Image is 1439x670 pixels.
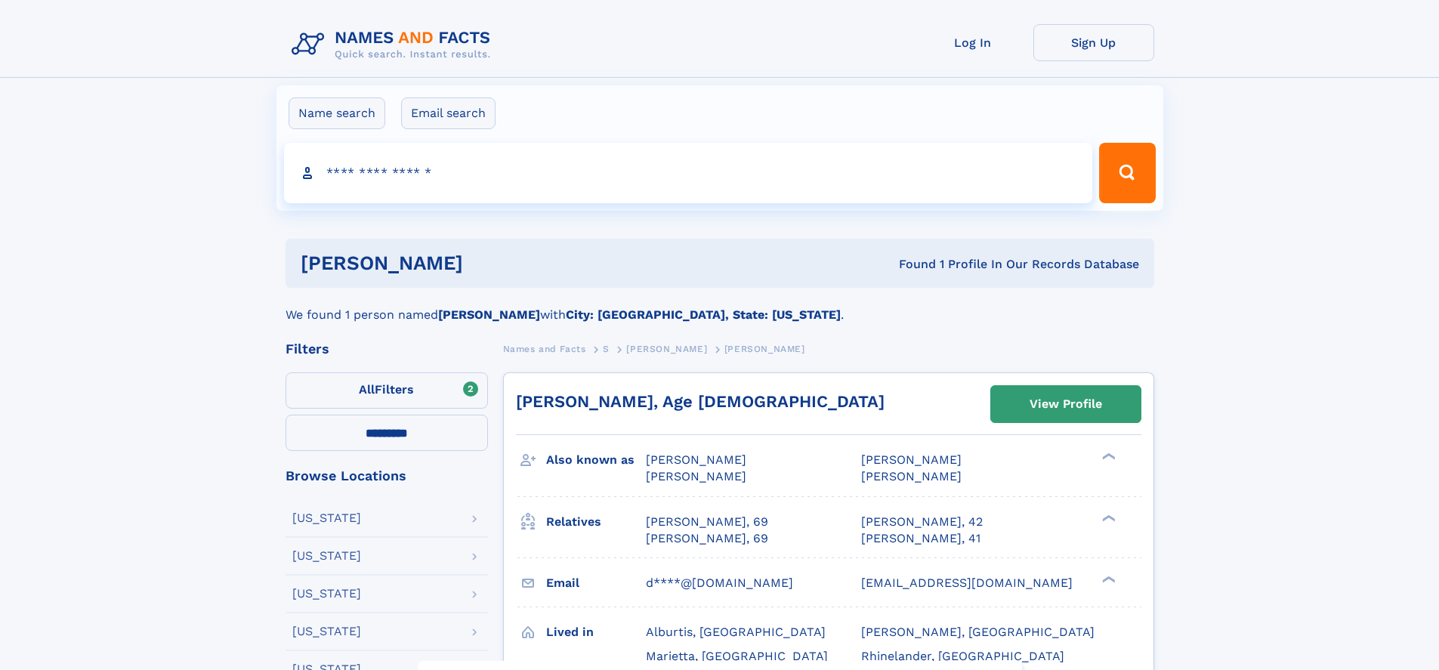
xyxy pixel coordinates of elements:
h3: Email [546,570,646,596]
span: [PERSON_NAME] [861,469,962,483]
div: We found 1 person named with . [286,288,1154,324]
div: Browse Locations [286,469,488,483]
span: Rhinelander, [GEOGRAPHIC_DATA] [861,649,1064,663]
a: [PERSON_NAME], 69 [646,530,768,547]
span: All [359,382,375,397]
span: [PERSON_NAME], [GEOGRAPHIC_DATA] [861,625,1095,639]
div: [US_STATE] [292,512,361,524]
div: [US_STATE] [292,588,361,600]
label: Name search [289,97,385,129]
input: search input [284,143,1093,203]
a: Sign Up [1033,24,1154,61]
a: [PERSON_NAME], 69 [646,514,768,530]
div: ❯ [1098,574,1116,584]
div: View Profile [1030,387,1102,421]
div: ❯ [1098,513,1116,523]
div: [US_STATE] [292,550,361,562]
span: [PERSON_NAME] [626,344,707,354]
a: Log In [912,24,1033,61]
a: [PERSON_NAME], 42 [861,514,983,530]
span: [PERSON_NAME] [861,452,962,467]
a: [PERSON_NAME] [626,339,707,358]
div: [US_STATE] [292,625,361,638]
a: S [603,339,610,358]
a: View Profile [991,386,1141,422]
span: Alburtis, [GEOGRAPHIC_DATA] [646,625,826,639]
span: [PERSON_NAME] [724,344,805,354]
img: Logo Names and Facts [286,24,503,65]
span: [EMAIL_ADDRESS][DOMAIN_NAME] [861,576,1073,590]
h3: Also known as [546,447,646,473]
h3: Lived in [546,619,646,645]
span: [PERSON_NAME] [646,452,746,467]
h1: [PERSON_NAME] [301,254,681,273]
span: S [603,344,610,354]
div: Found 1 Profile In Our Records Database [681,256,1139,273]
a: [PERSON_NAME], 41 [861,530,980,547]
div: Filters [286,342,488,356]
div: ❯ [1098,452,1116,462]
b: City: [GEOGRAPHIC_DATA], State: [US_STATE] [566,307,841,322]
a: Names and Facts [503,339,586,358]
label: Email search [401,97,496,129]
span: Marietta, [GEOGRAPHIC_DATA] [646,649,828,663]
label: Filters [286,372,488,409]
b: [PERSON_NAME] [438,307,540,322]
button: Search Button [1099,143,1155,203]
a: [PERSON_NAME], Age [DEMOGRAPHIC_DATA] [516,392,885,411]
h3: Relatives [546,509,646,535]
span: [PERSON_NAME] [646,469,746,483]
